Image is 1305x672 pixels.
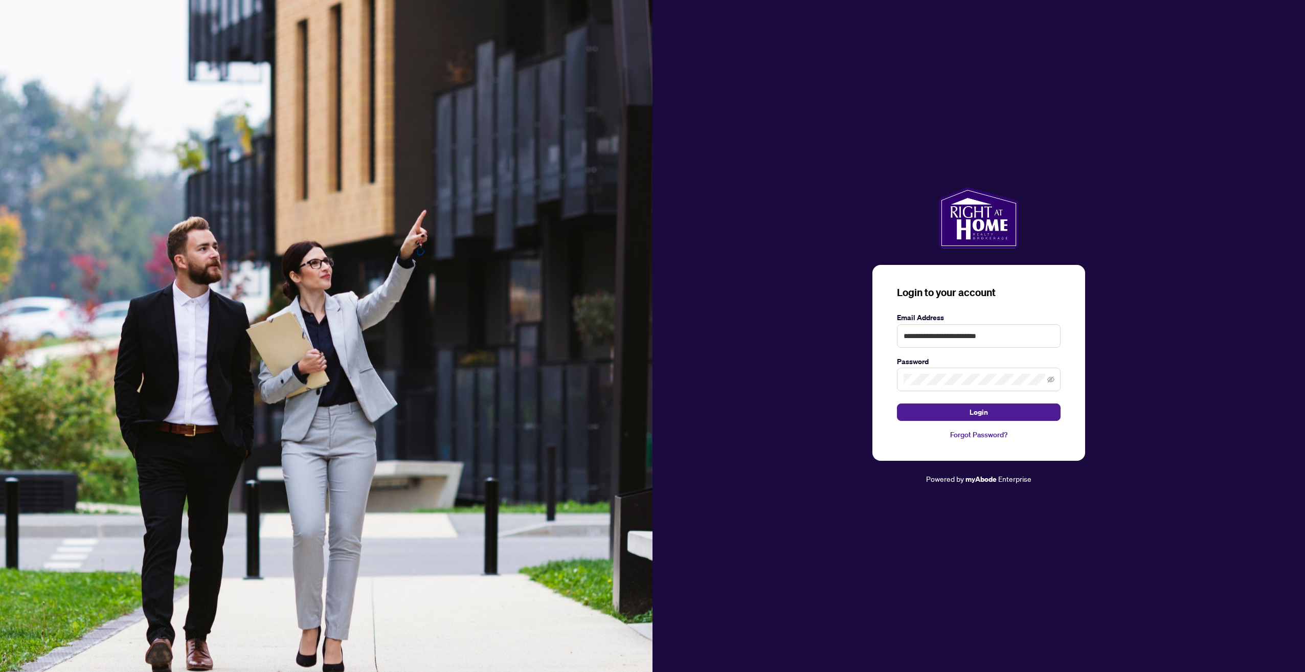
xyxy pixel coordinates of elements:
[939,187,1018,249] img: ma-logo
[970,404,988,420] span: Login
[998,474,1031,483] span: Enterprise
[897,404,1061,421] button: Login
[897,356,1061,367] label: Password
[897,312,1061,323] label: Email Address
[1047,376,1054,383] span: eye-invisible
[926,474,964,483] span: Powered by
[897,285,1061,300] h3: Login to your account
[965,474,997,485] a: myAbode
[897,429,1061,440] a: Forgot Password?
